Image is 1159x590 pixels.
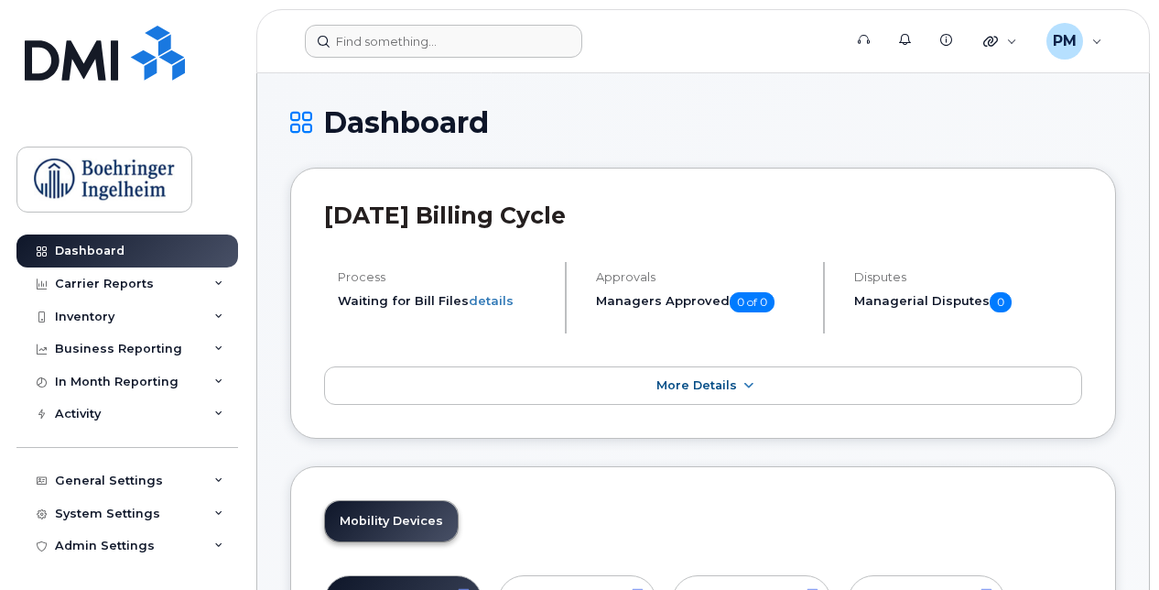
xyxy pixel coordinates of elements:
[854,270,1082,284] h4: Disputes
[596,292,807,312] h5: Managers Approved
[338,270,549,284] h4: Process
[324,202,1082,229] h2: [DATE] Billing Cycle
[325,501,458,541] a: Mobility Devices
[730,292,774,312] span: 0 of 0
[596,270,807,284] h4: Approvals
[469,293,514,308] a: details
[854,292,1082,312] h5: Managerial Disputes
[990,292,1012,312] span: 0
[656,378,737,392] span: More Details
[338,292,549,310] li: Waiting for Bill Files
[290,106,1116,138] h1: Dashboard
